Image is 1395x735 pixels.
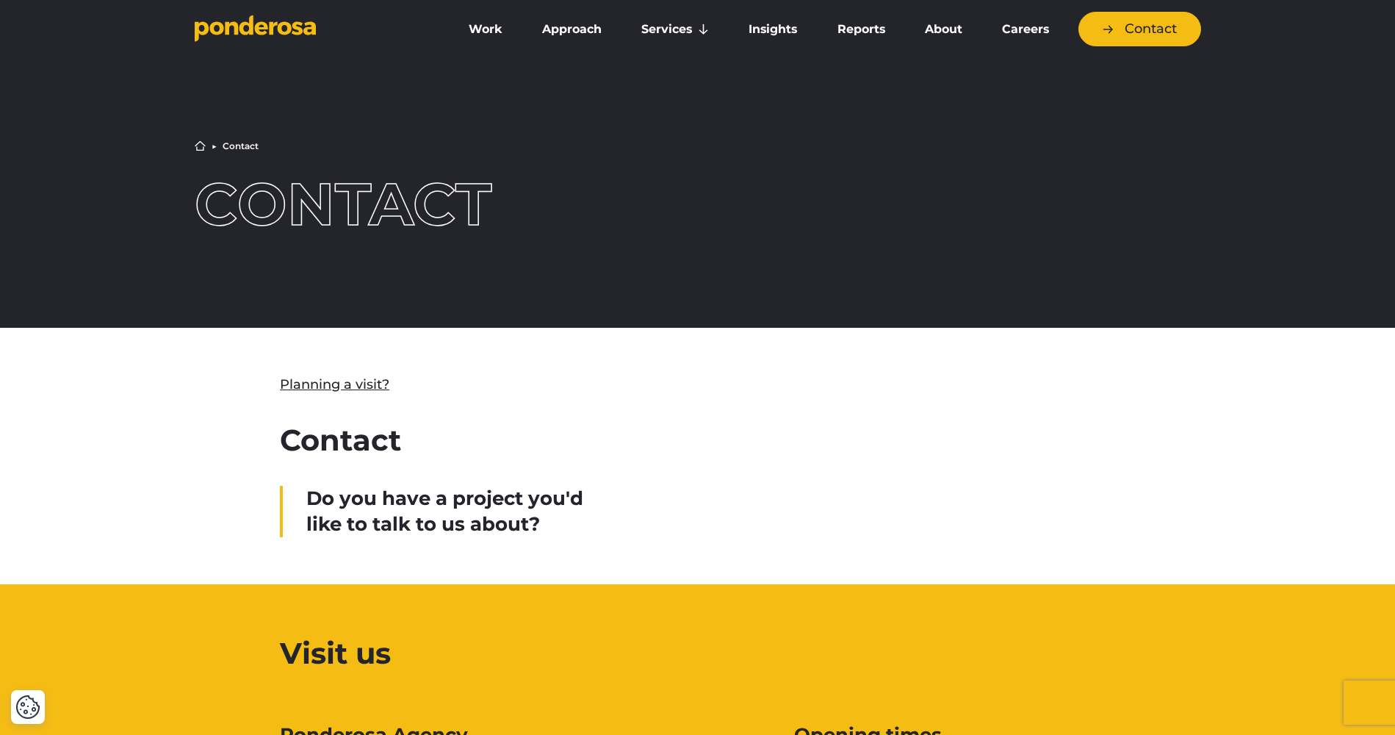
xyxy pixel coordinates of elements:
a: Reports [821,14,902,45]
h1: Contact [195,175,601,234]
a: Insights [732,14,814,45]
a: Careers [985,14,1066,45]
a: Approach [525,14,619,45]
img: Revisit consent button [15,695,40,720]
a: Planning a visit? [280,375,389,395]
a: Services [624,14,726,45]
h2: Visit us [280,631,1115,675]
h2: Contact [280,418,1115,462]
a: Contact [1078,12,1201,46]
a: Work [452,14,519,45]
a: Go to homepage [195,15,430,44]
div: Do you have a project you'd like to talk to us about? [280,486,601,537]
li: ▶︎ [212,142,217,151]
a: Home [195,140,206,151]
a: About [908,14,979,45]
li: Contact [223,142,259,151]
button: Cookie Settings [15,695,40,720]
